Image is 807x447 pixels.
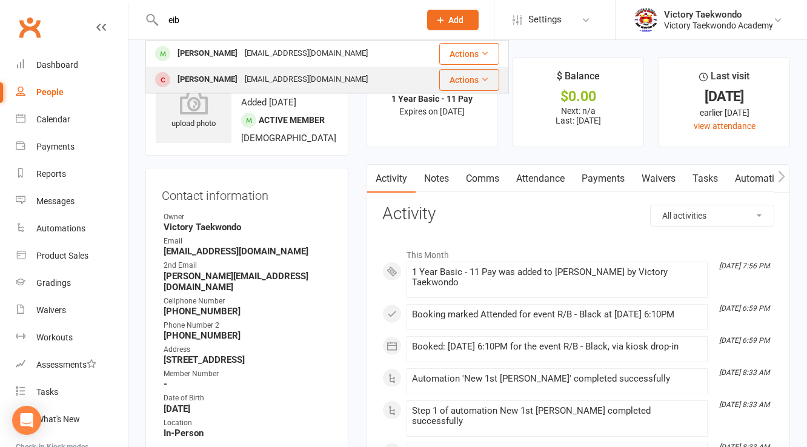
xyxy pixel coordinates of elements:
[36,333,73,342] div: Workouts
[16,133,128,161] a: Payments
[670,106,779,119] div: earlier [DATE]
[633,165,684,193] a: Waivers
[36,278,71,288] div: Gradings
[164,260,332,271] div: 2nd Email
[719,262,769,270] i: [DATE] 7:56 PM
[16,188,128,215] a: Messages
[16,161,128,188] a: Reports
[12,406,41,435] div: Open Intercom Messenger
[164,428,332,439] strong: In-Person
[557,68,600,90] div: $ Balance
[156,90,231,130] div: upload photo
[367,165,416,193] a: Activity
[36,196,75,206] div: Messages
[439,43,499,65] button: Actions
[259,115,325,125] span: Active member
[719,336,769,345] i: [DATE] 6:59 PM
[16,79,128,106] a: People
[719,368,769,377] i: [DATE] 8:33 AM
[36,387,58,397] div: Tasks
[164,320,332,331] div: Phone Number 2
[457,165,508,193] a: Comms
[391,94,473,104] strong: 1 Year Basic - 11 Pay
[448,15,463,25] span: Add
[439,69,499,91] button: Actions
[36,169,66,179] div: Reports
[164,271,332,293] strong: [PERSON_NAME][EMAIL_ADDRESS][DOMAIN_NAME]
[412,267,702,288] div: 1 Year Basic - 11 Pay was added to [PERSON_NAME] by Victory Taekwondo
[16,51,128,79] a: Dashboard
[670,90,779,103] div: [DATE]
[16,106,128,133] a: Calendar
[16,270,128,297] a: Gradings
[36,223,85,233] div: Automations
[694,121,756,131] a: view attendance
[164,306,332,317] strong: [PHONE_NUMBER]
[164,344,332,356] div: Address
[164,330,332,341] strong: [PHONE_NUMBER]
[174,45,241,62] div: [PERSON_NAME]
[508,165,573,193] a: Attendance
[36,251,88,260] div: Product Sales
[719,304,769,313] i: [DATE] 6:59 PM
[164,246,332,257] strong: [EMAIL_ADDRESS][DOMAIN_NAME]
[684,165,726,193] a: Tasks
[36,60,78,70] div: Dashboard
[36,414,80,424] div: What's New
[16,297,128,324] a: Waivers
[164,354,332,365] strong: [STREET_ADDRESS]
[162,184,332,202] h3: Contact information
[15,12,45,42] a: Clubworx
[412,406,702,426] div: Step 1 of automation New 1st [PERSON_NAME] completed successfully
[16,324,128,351] a: Workouts
[664,20,773,31] div: Victory Taekwondo Academy
[164,417,332,429] div: Location
[164,392,332,404] div: Date of Birth
[36,305,66,315] div: Waivers
[164,403,332,414] strong: [DATE]
[382,242,774,262] li: This Month
[164,296,332,307] div: Cellphone Number
[241,97,296,108] time: Added [DATE]
[699,68,749,90] div: Last visit
[174,71,241,88] div: [PERSON_NAME]
[159,12,411,28] input: Search...
[412,374,702,384] div: Automation 'New 1st [PERSON_NAME]' completed successfully
[416,165,457,193] a: Notes
[16,351,128,379] a: Assessments
[164,379,332,389] strong: -
[16,242,128,270] a: Product Sales
[241,45,371,62] div: [EMAIL_ADDRESS][DOMAIN_NAME]
[164,211,332,223] div: Owner
[241,133,336,144] span: [DEMOGRAPHIC_DATA]
[16,215,128,242] a: Automations
[726,165,799,193] a: Automations
[528,6,562,33] span: Settings
[412,310,702,320] div: Booking marked Attended for event R/B - Black at [DATE] 6:10PM
[36,87,64,97] div: People
[164,368,332,380] div: Member Number
[524,90,633,103] div: $0.00
[634,8,658,32] img: thumb_image1542833429.png
[427,10,479,30] button: Add
[399,107,465,116] span: Expires on [DATE]
[164,236,332,247] div: Email
[719,400,769,409] i: [DATE] 8:33 AM
[664,9,773,20] div: Victory Taekwondo
[36,114,70,124] div: Calendar
[16,379,128,406] a: Tasks
[382,205,774,223] h3: Activity
[164,222,332,233] strong: Victory Taekwondo
[16,406,128,433] a: What's New
[412,342,702,352] div: Booked: [DATE] 6:10PM for the event R/B - Black, via kiosk drop-in
[573,165,633,193] a: Payments
[36,142,75,151] div: Payments
[36,360,96,369] div: Assessments
[524,106,633,125] p: Next: n/a Last: [DATE]
[241,71,371,88] div: [EMAIL_ADDRESS][DOMAIN_NAME]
